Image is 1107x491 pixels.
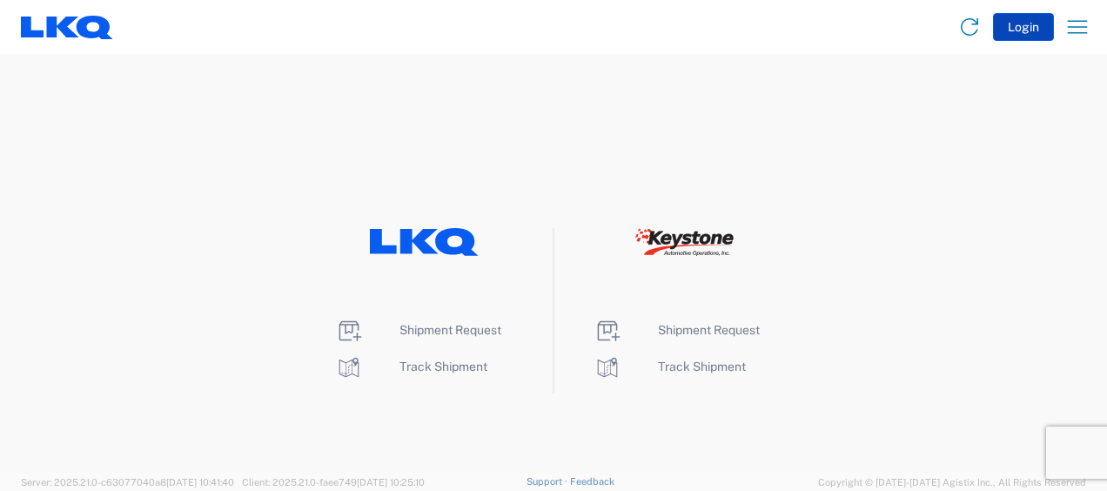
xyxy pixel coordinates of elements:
span: Track Shipment [658,360,746,373]
span: Server: 2025.21.0-c63077040a8 [21,477,234,488]
a: Track Shipment [335,360,487,373]
a: Support [527,476,570,487]
span: Copyright © [DATE]-[DATE] Agistix Inc., All Rights Reserved [818,474,1086,490]
span: [DATE] 10:41:40 [166,477,234,488]
span: Client: 2025.21.0-faee749 [242,477,425,488]
span: [DATE] 10:25:10 [357,477,425,488]
a: Shipment Request [594,323,760,337]
a: Shipment Request [335,323,501,337]
a: Track Shipment [594,360,746,373]
button: Login [993,13,1054,41]
span: Track Shipment [399,360,487,373]
a: Feedback [570,476,614,487]
span: Shipment Request [399,323,501,337]
span: Shipment Request [658,323,760,337]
